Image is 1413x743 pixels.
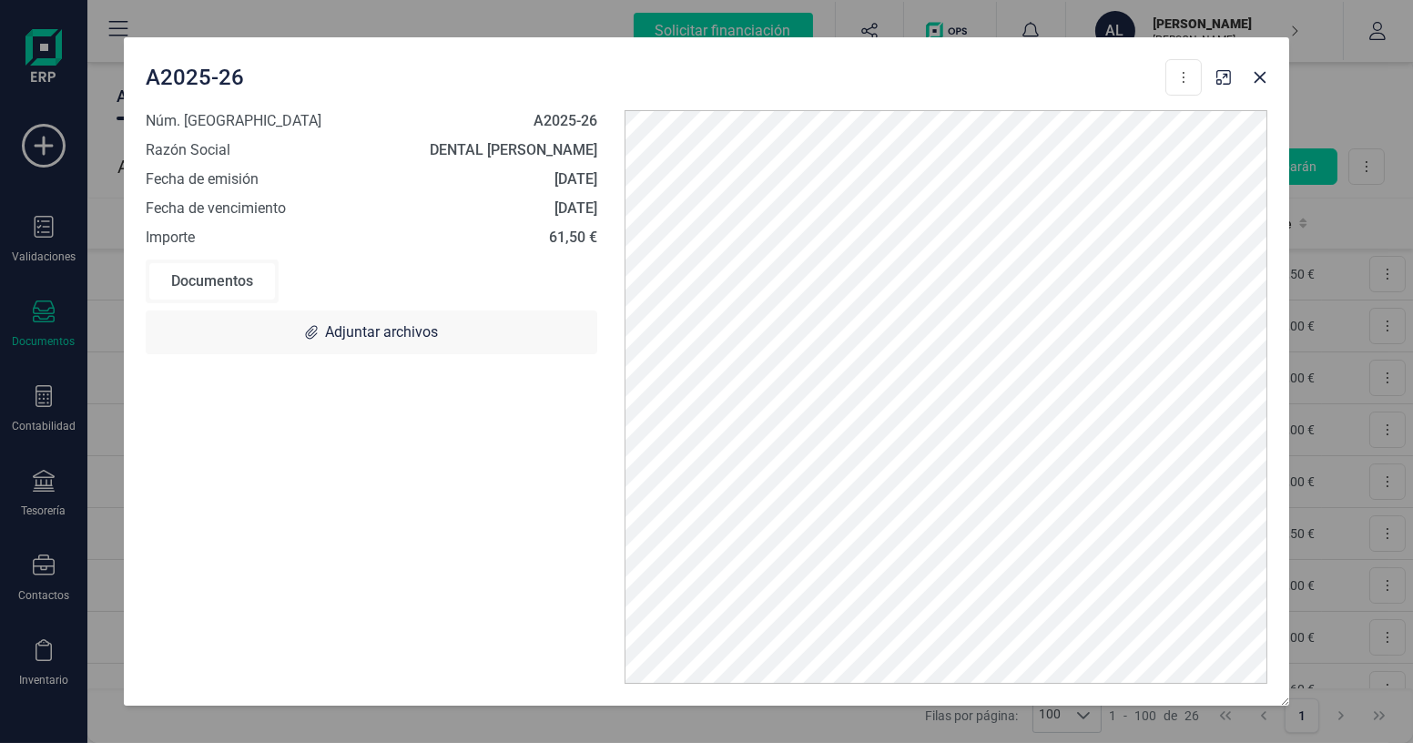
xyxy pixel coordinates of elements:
span: Adjuntar archivos [325,321,438,343]
button: Close [1245,63,1275,92]
span: Importe [146,227,195,249]
span: Núm. [GEOGRAPHIC_DATA] [146,110,321,132]
strong: [DATE] [554,170,597,188]
span: Razón Social [146,139,230,161]
span: Fecha de emisión [146,168,259,190]
strong: 61,50 € [549,229,597,246]
div: Adjuntar archivos [146,310,597,354]
span: Fecha de vencimiento [146,198,286,219]
span: A2025-26 [146,63,244,92]
strong: [DATE] [554,199,597,217]
div: Documentos [149,263,275,300]
strong: DENTAL [PERSON_NAME] [430,141,597,158]
strong: A2025-26 [534,112,597,129]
